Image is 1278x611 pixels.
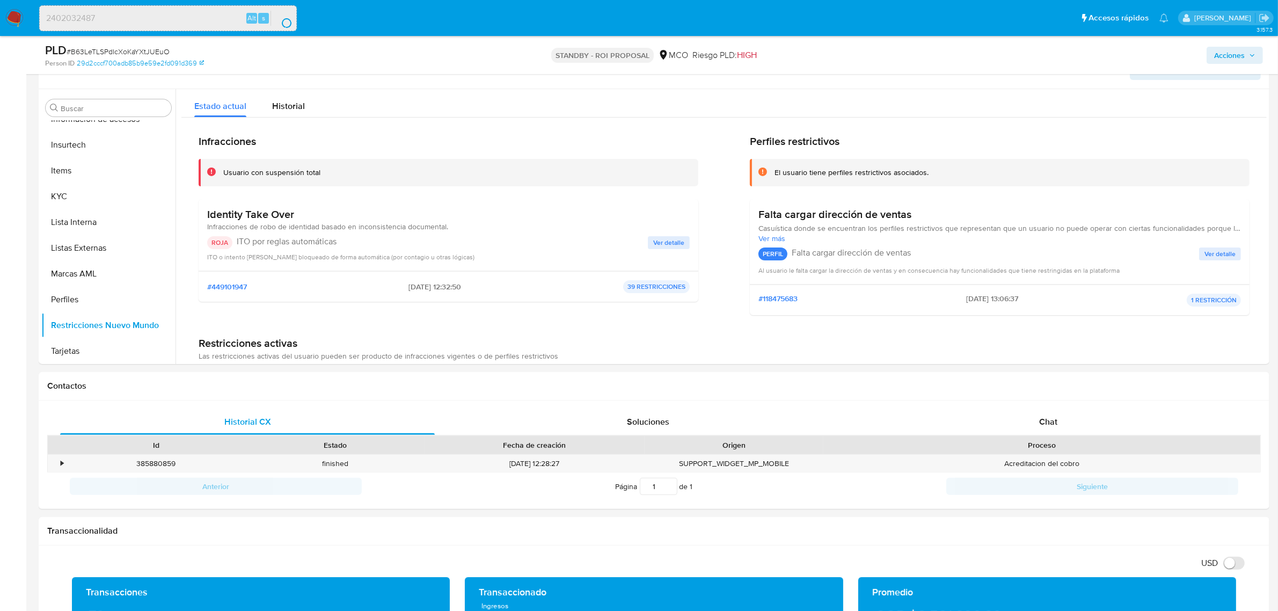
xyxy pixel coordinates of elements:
[1259,12,1270,24] a: Salir
[946,478,1238,495] button: Siguiente
[432,440,637,450] div: Fecha de creación
[41,209,176,235] button: Lista Interna
[271,11,293,26] button: search-icon
[627,416,669,428] span: Soluciones
[1194,13,1255,23] p: juan.montanobonaga@mercadolibre.com.co
[690,481,693,492] span: 1
[70,478,362,495] button: Anterior
[1089,12,1149,24] span: Accesos rápidos
[47,381,1261,391] h1: Contactos
[61,104,167,113] input: Buscar
[67,455,245,472] div: 385880859
[1207,47,1263,64] button: Acciones
[47,526,1261,536] h1: Transaccionalidad
[41,132,176,158] button: Insurtech
[652,440,816,450] div: Origen
[67,46,170,57] span: # B63LeTLSPdIcXoKaYXtJUEuO
[41,235,176,261] button: Listas Externas
[245,455,424,472] div: finished
[77,59,204,68] a: 29d2cccf700adb85b9e59e2fd091d369
[224,416,271,428] span: Historial CX
[737,49,757,61] span: HIGH
[41,338,176,364] button: Tarjetas
[692,49,757,61] span: Riesgo PLD:
[645,455,823,472] div: SUPPORT_WIDGET_MP_MOBILE
[41,312,176,338] button: Restricciones Nuevo Mundo
[50,104,59,112] button: Buscar
[61,459,63,469] div: •
[45,59,75,68] b: Person ID
[831,440,1253,450] div: Proceso
[658,49,688,61] div: MCO
[45,41,67,59] b: PLD
[253,440,417,450] div: Estado
[41,261,176,287] button: Marcas AML
[41,158,176,184] button: Items
[616,478,693,495] span: Página de
[1257,25,1273,34] span: 3.157.3
[1159,13,1169,23] a: Notificaciones
[74,440,238,450] div: Id
[823,455,1260,472] div: Acreditacion del cobro
[247,13,256,23] span: Alt
[1214,47,1245,64] span: Acciones
[40,11,296,25] input: Buscar usuario o caso...
[551,48,654,63] p: STANDBY - ROI PROPOSAL
[262,13,265,23] span: s
[1039,416,1057,428] span: Chat
[41,184,176,209] button: KYC
[41,287,176,312] button: Perfiles
[425,455,645,472] div: [DATE] 12:28:27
